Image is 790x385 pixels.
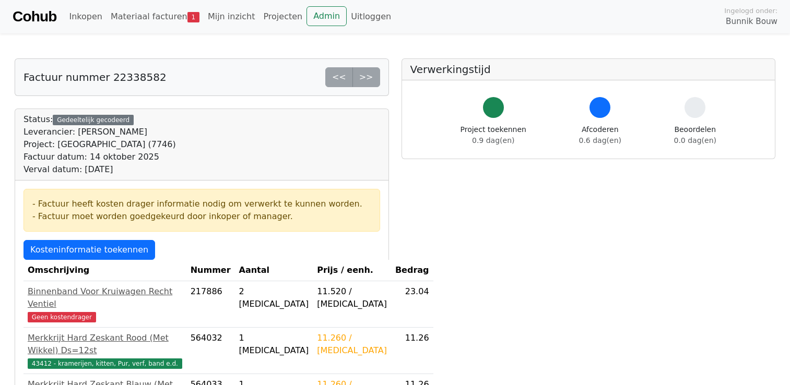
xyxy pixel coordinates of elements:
span: 0.0 dag(en) [674,136,716,145]
span: 1 [187,12,199,22]
td: 23.04 [391,281,433,328]
span: Bunnik Bouw [726,16,777,28]
a: Cohub [13,4,56,29]
div: - Factuur moet worden goedgekeurd door inkoper of manager. [32,210,371,223]
a: Admin [306,6,347,26]
div: Afcoderen [579,124,621,146]
td: 564032 [186,328,235,374]
th: Nummer [186,260,235,281]
th: Prijs / eenh. [313,260,391,281]
a: Kosteninformatie toekennen [23,240,155,260]
h5: Verwerkingstijd [410,63,767,76]
div: 1 [MEDICAL_DATA] [239,332,309,357]
div: Leverancier: [PERSON_NAME] [23,126,176,138]
span: 0.6 dag(en) [579,136,621,145]
th: Omschrijving [23,260,186,281]
a: Uitloggen [347,6,395,27]
div: Status: [23,113,176,176]
th: Bedrag [391,260,433,281]
span: Geen kostendrager [28,312,96,322]
div: 11.260 / [MEDICAL_DATA] [317,332,387,357]
div: 11.520 / [MEDICAL_DATA] [317,285,387,310]
span: 0.9 dag(en) [472,136,514,145]
a: Projecten [259,6,306,27]
div: Merkkrijt Hard Zeskant Rood (Met Wikkel) Ds=12st [28,332,182,357]
div: Factuur datum: 14 oktober 2025 [23,151,176,163]
span: Ingelogd onder: [724,6,777,16]
div: Project: [GEOGRAPHIC_DATA] (7746) [23,138,176,151]
td: 11.26 [391,328,433,374]
a: Binnenband Voor Kruiwagen Recht VentielGeen kostendrager [28,285,182,323]
td: 217886 [186,281,235,328]
div: Project toekennen [461,124,526,146]
div: Verval datum: [DATE] [23,163,176,176]
div: Beoordelen [674,124,716,146]
div: 2 [MEDICAL_DATA] [239,285,309,310]
h5: Factuur nummer 22338582 [23,71,167,83]
a: Mijn inzicht [204,6,260,27]
th: Aantal [235,260,313,281]
a: Materiaal facturen1 [107,6,204,27]
div: - Factuur heeft kosten drager informatie nodig om verwerkt te kunnen worden. [32,198,371,210]
span: 43412 - kramerijen, kitten, Pur, verf, band e.d. [28,358,182,369]
div: Gedeeltelijk gecodeerd [53,115,134,125]
a: Merkkrijt Hard Zeskant Rood (Met Wikkel) Ds=12st43412 - kramerijen, kitten, Pur, verf, band e.d. [28,332,182,369]
a: Inkopen [65,6,106,27]
div: Binnenband Voor Kruiwagen Recht Ventiel [28,285,182,310]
